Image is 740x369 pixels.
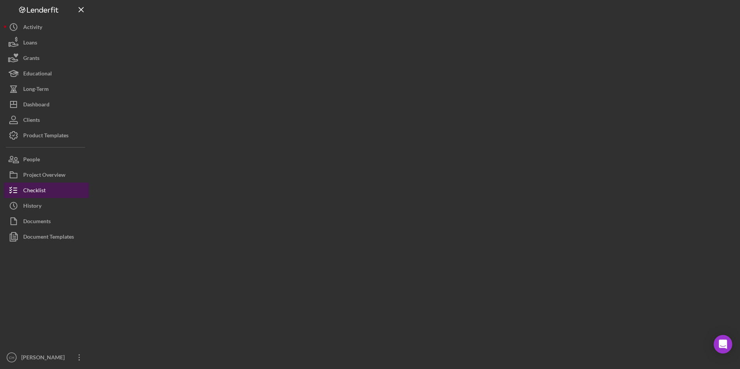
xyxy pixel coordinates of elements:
div: Clients [23,112,40,130]
div: Activity [23,19,42,37]
div: Educational [23,66,52,83]
div: People [23,152,40,169]
button: Educational [4,66,89,81]
button: Document Templates [4,229,89,244]
button: Project Overview [4,167,89,183]
button: Documents [4,214,89,229]
div: Loans [23,35,37,52]
button: Grants [4,50,89,66]
button: History [4,198,89,214]
button: Loans [4,35,89,50]
div: Document Templates [23,229,74,246]
button: Dashboard [4,97,89,112]
div: Grants [23,50,39,68]
button: Checklist [4,183,89,198]
div: [PERSON_NAME] [19,350,70,367]
div: History [23,198,41,215]
div: Long-Term [23,81,49,99]
div: Project Overview [23,167,65,184]
button: CH[PERSON_NAME] [4,350,89,365]
button: Activity [4,19,89,35]
button: People [4,152,89,167]
button: Long-Term [4,81,89,97]
div: Dashboard [23,97,50,114]
text: CH [9,355,14,360]
button: Clients [4,112,89,128]
div: Product Templates [23,128,69,145]
div: Checklist [23,183,46,200]
div: Open Intercom Messenger [714,335,732,354]
div: Documents [23,214,51,231]
button: Product Templates [4,128,89,143]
